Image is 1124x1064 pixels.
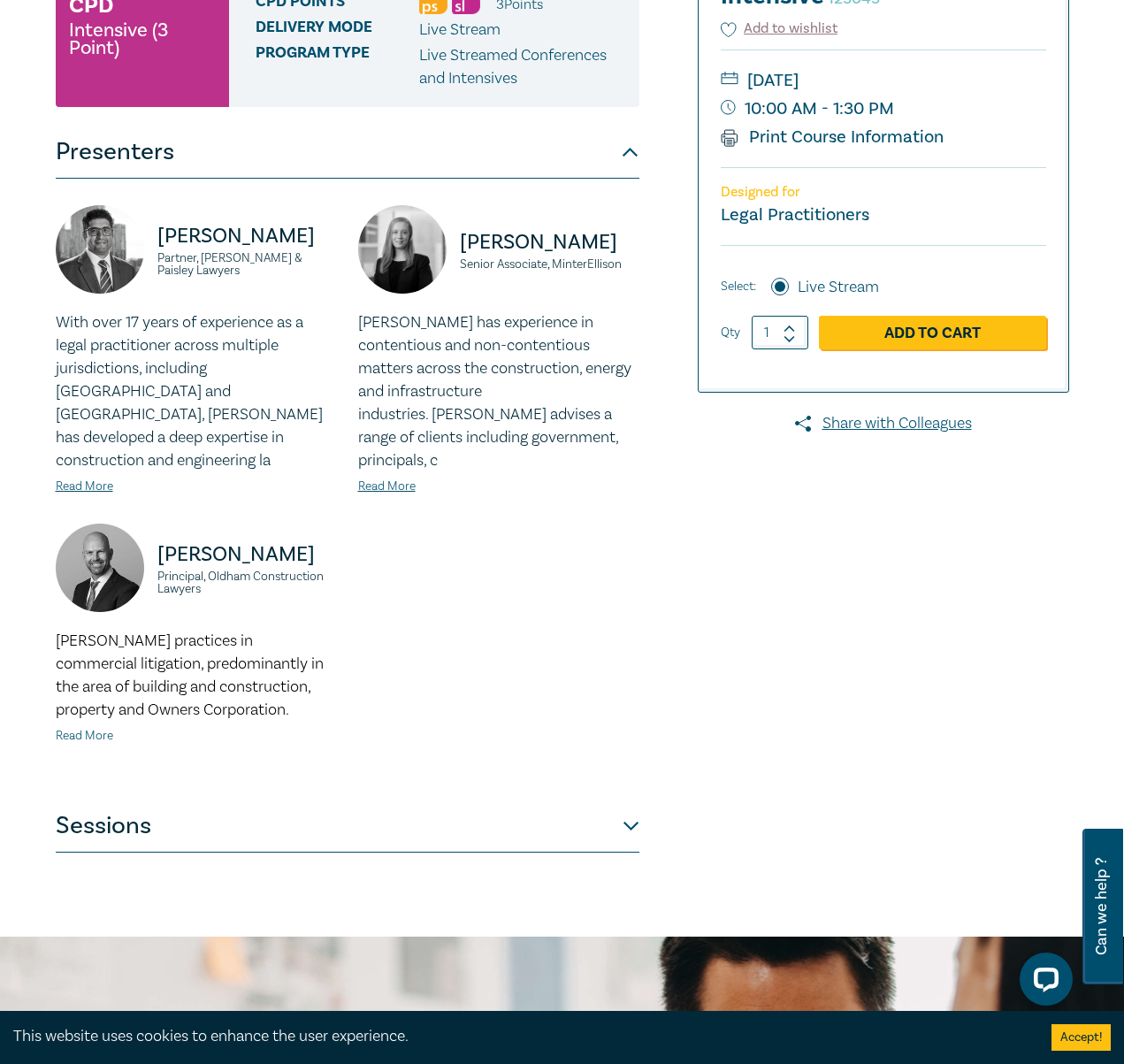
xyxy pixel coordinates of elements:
[721,19,838,39] button: Add to wishlist
[721,277,756,296] span: Select:
[56,728,113,744] a: Read More
[256,44,419,90] span: Program type
[69,21,216,57] small: Intensive (3 Point)
[721,66,1046,95] small: [DATE]
[157,540,337,569] p: [PERSON_NAME]
[358,478,416,494] a: Read More
[358,205,447,294] img: https://s3.ap-southeast-2.amazonaws.com/leo-cussen-store-production-content/Contacts/Isobel%20Car...
[721,126,944,149] a: Print Course Information
[721,203,869,226] small: Legal Practitioners
[56,311,337,472] p: With over 17 years of experience as a legal practitioner across multiple jurisdictions, including...
[56,126,639,179] button: Presenters
[752,316,808,349] input: 1
[698,412,1069,435] a: Share with Colleagues
[56,800,639,853] button: Sessions
[157,570,337,595] small: Principal, Oldham Construction Lawyers
[157,252,337,277] small: Partner, [PERSON_NAME] & Paisley Lawyers
[721,323,740,342] label: Qty
[721,95,1046,123] small: 10:00 AM - 1:30 PM
[798,276,879,299] label: Live Stream
[460,258,639,271] small: Senior Associate, MinterEllison
[419,44,626,90] p: Live Streamed Conferences and Intensives
[1051,1024,1111,1051] button: Accept cookies
[358,311,639,472] p: [PERSON_NAME] has experience in contentious and non-contentious matters across the construction, ...
[819,316,1046,349] a: Add to Cart
[56,524,144,612] img: https://s3.ap-southeast-2.amazonaws.com/leo-cussen-store-production-content/Contacts/Daniel%20Old...
[56,631,324,720] span: [PERSON_NAME] practices in commercial litigation, predominantly in the area of building and const...
[419,19,501,40] span: Live Stream
[56,478,113,494] a: Read More
[1005,945,1080,1020] iframe: LiveChat chat widget
[721,184,1046,201] p: Designed for
[256,19,419,42] span: Delivery Mode
[13,1025,1025,1048] div: This website uses cookies to enhance the user experience.
[56,205,144,294] img: https://s3.ap-southeast-2.amazonaws.com/leo-cussen-store-production-content/Contacts/Kerry%20Ioul...
[460,228,639,256] p: [PERSON_NAME]
[1093,839,1110,974] span: Can we help ?
[157,222,337,250] p: [PERSON_NAME]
